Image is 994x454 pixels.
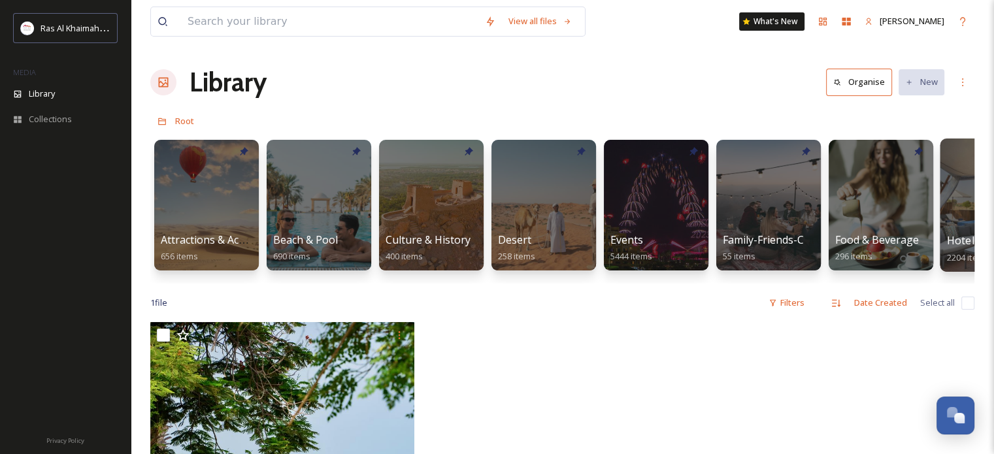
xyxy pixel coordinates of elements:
a: Food & Beverage296 items [835,234,919,262]
span: 400 items [386,250,423,262]
span: Privacy Policy [46,436,84,445]
span: [PERSON_NAME] [880,15,944,27]
a: Desert258 items [498,234,535,262]
span: 258 items [498,250,535,262]
a: Organise [826,69,899,95]
span: Attractions & Activities [161,233,271,247]
a: Culture & History400 items [386,234,471,262]
span: 1 file [150,297,167,309]
button: Organise [826,69,892,95]
img: Logo_RAKTDA_RGB-01.png [21,22,34,35]
a: What's New [739,12,804,31]
a: [PERSON_NAME] [858,8,951,34]
span: MEDIA [13,67,36,77]
a: Attractions & Activities656 items [161,234,271,262]
span: Library [29,88,55,100]
span: Root [175,115,194,127]
span: Hotels [947,233,980,248]
a: Hotels2204 items [947,235,989,263]
a: Privacy Policy [46,432,84,447]
span: 656 items [161,250,198,262]
a: Events5444 items [610,234,652,262]
span: Culture & History [386,233,471,247]
span: Desert [498,233,531,247]
div: Date Created [848,290,914,316]
span: Beach & Pool [273,233,338,247]
a: Family-Friends-Couple-Solo55 items [723,234,857,262]
span: 55 items [723,250,755,262]
button: Open Chat [936,397,974,434]
span: 5444 items [610,250,652,262]
a: Root [175,113,194,129]
a: Library [190,63,267,102]
a: Beach & Pool690 items [273,234,338,262]
span: Food & Beverage [835,233,919,247]
span: Collections [29,113,72,125]
span: 2204 items [947,251,989,263]
a: View all files [502,8,578,34]
span: Family-Friends-Couple-Solo [723,233,857,247]
span: 690 items [273,250,310,262]
span: Ras Al Khaimah Tourism Development Authority [41,22,225,34]
button: New [899,69,944,95]
span: 296 items [835,250,872,262]
span: Events [610,233,643,247]
span: Select all [920,297,955,309]
div: Filters [762,290,811,316]
input: Search your library [181,7,478,36]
